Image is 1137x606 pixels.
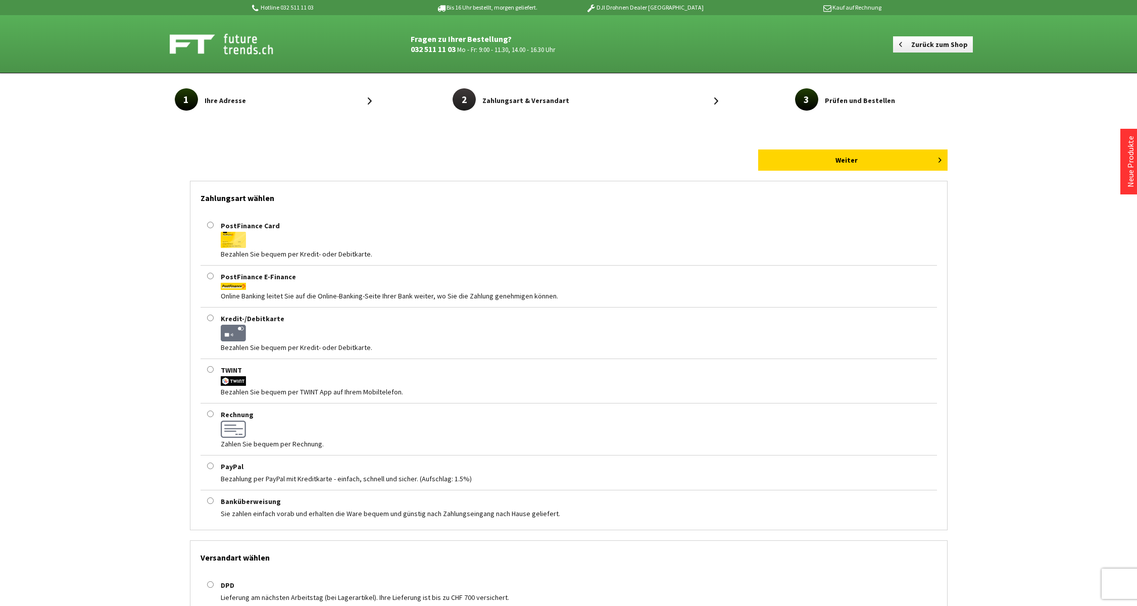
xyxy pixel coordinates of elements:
[893,36,973,53] a: Zurück zum Shop
[221,462,243,471] label: PayPal
[221,497,281,506] label: Banküberweisung
[201,181,937,210] h3: Zahlungsart wählen
[221,272,296,281] label: PostFinance E-Finance
[201,473,937,485] div: Bezahlung per PayPal mit Kreditkarte - einfach, schnell und sicher. (Aufschlag: 1.5%)
[221,410,254,419] label: Rechnung
[221,341,937,353] div: Bezahlen Sie bequem per Kredit- oder Debitkarte.
[175,88,198,111] span: 1
[457,45,555,54] small: Mo - Fr: 9:00 - 11.30, 14.00 - 16.30 Uhr
[221,325,246,341] img: credit-debit-card.svg
[1125,136,1135,187] a: Neue Produkte
[482,94,569,107] span: Zahlungsart & Versandart
[221,421,246,438] img: invoice.svg
[221,248,937,260] div: Bezahlen Sie bequem per Kredit- oder Debitkarte.
[221,581,234,590] label: DPD
[221,290,937,302] div: Online Banking leitet Sie auf die Online-Banking-Seite Ihrer Bank weiter, wo Sie die Zahlung gene...
[221,366,242,375] label: TWINT
[251,2,408,14] p: Hotline 032 511 11 03
[453,88,476,111] span: 2
[221,314,284,323] label: Kredit-/Debitkarte
[221,232,246,248] img: postfinance-card.svg
[221,386,937,398] div: Bezahlen Sie bequem per TWINT App auf Ihrem Mobiltelefon.
[205,94,246,107] span: Ihre Adresse
[221,376,246,386] img: twint.svg
[201,541,937,569] h3: Versandart wählen
[170,31,363,57] a: Shop Futuretrends - zur Startseite wechseln
[795,88,818,111] span: 3
[724,2,881,14] p: Kauf auf Rechnung
[758,149,948,171] button: Weiter
[825,94,895,107] span: Prüfen und Bestellen
[566,2,723,14] p: DJI Drohnen Dealer [GEOGRAPHIC_DATA]
[408,2,566,14] p: Bis 16 Uhr bestellt, morgen geliefert.
[411,44,456,54] a: 032 511 11 03
[201,591,937,603] div: Lieferung am nächsten Arbeitstag (bei Lagerartikel). Ihre Lieferung ist bis zu CHF 700 versichert.
[221,283,246,290] img: postfinance-e-finance.svg
[221,438,937,450] div: Zahlen Sie bequem per Rechnung.
[170,31,295,57] img: Shop Futuretrends - zur Startseite wechseln
[411,34,512,44] strong: Fragen zu Ihrer Bestellung?
[201,508,937,520] div: Sie zahlen einfach vorab und erhalten die Ware bequem und günstig nach Zahlungseingang nach Hause...
[221,221,280,230] label: PostFinance Card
